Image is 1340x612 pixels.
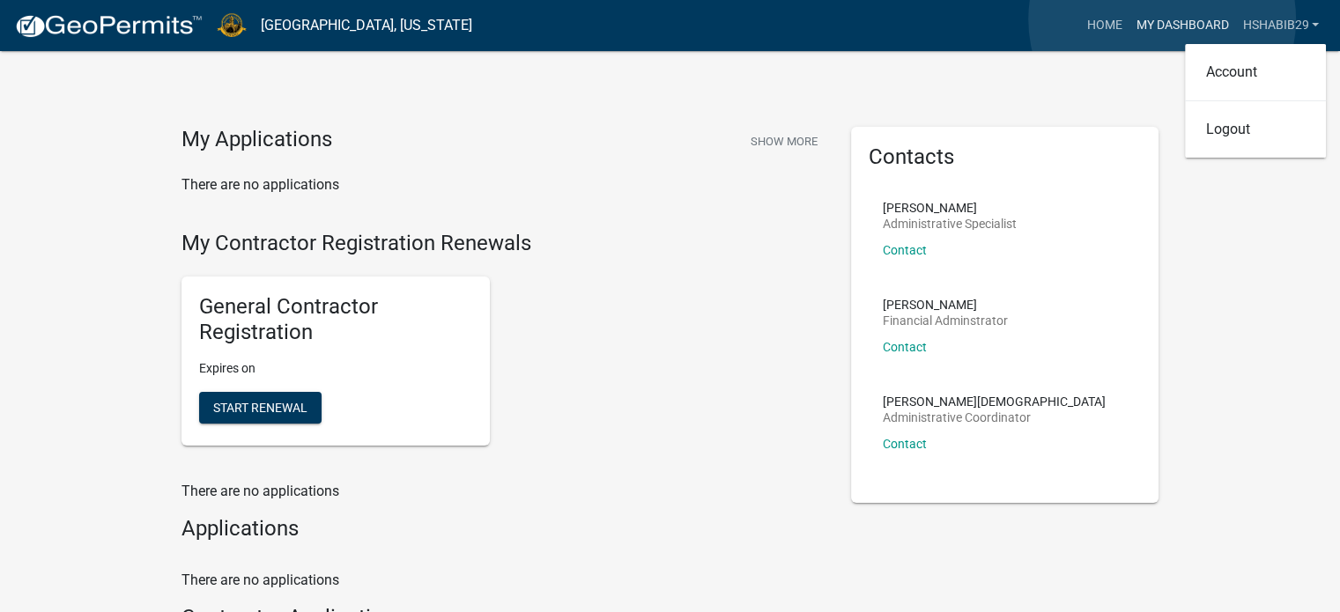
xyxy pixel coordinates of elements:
p: [PERSON_NAME][DEMOGRAPHIC_DATA] [883,395,1106,408]
a: Logout [1185,108,1326,151]
h5: Contacts [869,144,1142,170]
h4: My Applications [181,127,332,153]
a: Account [1185,51,1326,93]
img: La Porte County, Indiana [217,13,247,37]
p: There are no applications [181,570,825,591]
wm-workflow-list-section: Applications [181,516,825,549]
a: Contact [883,243,927,257]
wm-registration-list-section: My Contractor Registration Renewals [181,231,825,460]
p: Expires on [199,359,472,378]
span: Start Renewal [213,400,307,414]
p: Administrative Specialist [883,218,1017,230]
p: There are no applications [181,174,825,195]
button: Start Renewal [199,392,322,424]
a: hshabib29 [1235,9,1326,42]
p: Administrative Coordinator [883,411,1106,424]
p: There are no applications [181,481,825,502]
h4: Applications [181,516,825,542]
p: [PERSON_NAME] [883,299,1008,311]
h5: General Contractor Registration [199,294,472,345]
a: Contact [883,437,927,451]
button: Show More [744,127,825,156]
h4: My Contractor Registration Renewals [181,231,825,256]
p: Financial Adminstrator [883,314,1008,327]
a: [GEOGRAPHIC_DATA], [US_STATE] [261,11,472,41]
a: My Dashboard [1129,9,1235,42]
a: Home [1079,9,1129,42]
div: hshabib29 [1185,44,1326,158]
a: Contact [883,340,927,354]
p: [PERSON_NAME] [883,202,1017,214]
